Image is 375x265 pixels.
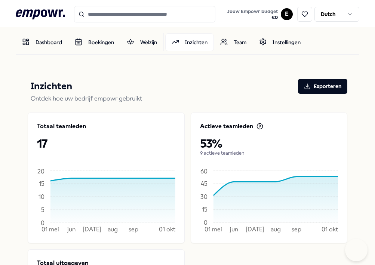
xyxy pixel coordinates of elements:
span: Jouw Empowr budget [227,9,278,15]
tspan: 20 [37,168,44,175]
iframe: Help Scout Beacon - Open [345,239,368,261]
tspan: 15 [39,180,44,187]
a: Instellingen [253,33,307,51]
p: 9 actieve teamleden [200,150,338,156]
a: Inzichten [165,33,214,51]
tspan: 15 [202,206,207,213]
tspan: aug [271,226,281,233]
tspan: [DATE] [246,226,264,233]
tspan: jun [230,226,238,233]
tspan: 01 mei [205,226,222,233]
span: € 0 [227,15,278,21]
p: Inzichten [31,79,72,94]
button: Jouw Empowr budget€0 [226,7,279,22]
a: Team [214,33,253,51]
tspan: 0 [203,219,207,227]
p: 53% [200,137,338,150]
tspan: 45 [200,180,207,187]
tspan: 01 okt [322,226,338,233]
tspan: 60 [200,168,207,175]
tspan: aug [108,226,118,233]
tspan: sep [129,226,138,233]
tspan: 10 [39,193,44,200]
tspan: 0 [41,219,44,227]
tspan: sep [292,226,301,233]
a: Boekingen [68,33,120,51]
p: Actieve teamleden [200,122,253,131]
tspan: 01 okt [159,226,175,233]
tspan: 30 [200,193,207,200]
p: Ontdek hoe uw bedrijf empowr gebruikt [31,94,347,104]
a: Jouw Empowr budget€0 [224,6,281,22]
a: Dashboard [16,33,68,51]
tspan: 01 mei [42,226,59,233]
button: Exporteren [298,79,347,94]
p: Totaal teamleden [37,122,86,131]
tspan: jun [67,226,75,233]
input: Search for products, categories or subcategories [74,6,215,22]
button: E [281,8,293,20]
tspan: [DATE] [83,226,101,233]
a: Welzijn [120,33,163,51]
p: 17 [37,137,175,150]
tspan: 5 [41,206,44,213]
